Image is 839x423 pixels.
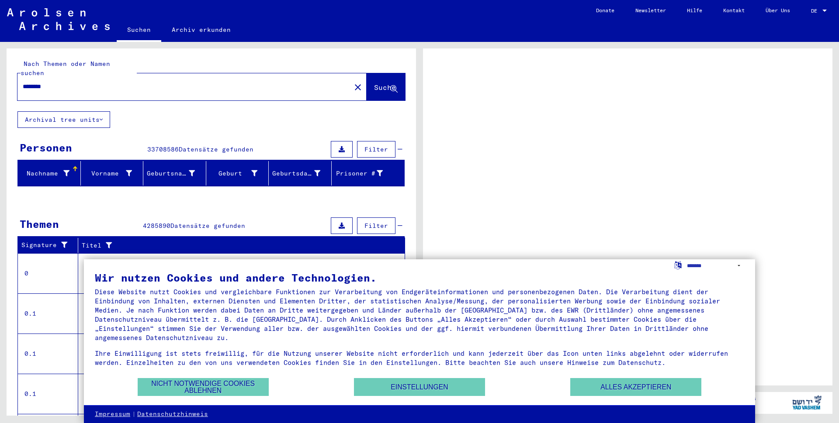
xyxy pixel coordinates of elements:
button: Nicht notwendige Cookies ablehnen [138,378,269,396]
span: DE [811,8,821,14]
img: Arolsen_neg.svg [7,8,110,30]
mat-header-cell: Geburtsdatum [269,161,332,186]
span: Filter [364,222,388,230]
td: 0 [18,253,78,293]
div: Signature [21,241,71,250]
mat-header-cell: Geburtsname [143,161,206,186]
div: Geburtsdatum [272,169,320,178]
div: Geburtsdatum [272,166,331,180]
a: Datenschutzhinweis [137,410,208,419]
a: Impressum [95,410,130,419]
div: Titel [82,238,396,252]
td: 0.1 [18,374,78,414]
span: Filter [364,145,388,153]
mat-header-cell: Vorname [81,161,144,186]
span: Datensätze gefunden [179,145,253,153]
button: Filter [357,141,395,158]
div: Wir nutzen Cookies und andere Technologien. [95,272,744,283]
a: Suchen [117,19,161,42]
button: Archival tree units [17,111,110,128]
button: Alles akzeptieren [570,378,701,396]
mat-icon: close [353,82,363,93]
a: Archiv erkunden [161,19,241,40]
div: Geburtsname [147,166,206,180]
span: 4285890 [143,222,170,230]
span: 33708586 [147,145,179,153]
div: Vorname [84,169,132,178]
div: Personen [20,140,72,155]
mat-header-cell: Nachname [18,161,81,186]
span: Datensätze gefunden [170,222,245,230]
td: 0.1 [18,293,78,334]
button: Filter [357,217,395,234]
select: Sprache auswählen [687,259,744,272]
div: Geburt‏ [210,166,269,180]
mat-label: Nach Themen oder Namen suchen [21,60,110,77]
div: Prisoner # [335,166,394,180]
button: Clear [349,78,367,96]
div: Diese Website nutzt Cookies und vergleichbare Funktionen zur Verarbeitung von Endgeräteinformatio... [95,287,744,342]
div: Vorname [84,166,143,180]
button: Suche [367,73,405,100]
div: Themen [20,216,59,232]
label: Sprache auswählen [673,261,683,269]
div: Ihre Einwilligung ist stets freiwillig, für die Nutzung unserer Website nicht erforderlich und ka... [95,349,744,367]
div: Nachname [21,169,69,178]
mat-header-cell: Prisoner # [332,161,405,186]
button: Einstellungen [354,378,485,396]
div: Titel [82,241,388,250]
img: yv_logo.png [790,392,823,413]
div: Geburt‏ [210,169,258,178]
td: 0.1 [18,334,78,374]
div: Prisoner # [335,169,383,178]
div: Geburtsname [147,169,195,178]
span: Suche [374,83,396,92]
div: Signature [21,238,80,252]
mat-header-cell: Geburt‏ [206,161,269,186]
div: Nachname [21,166,80,180]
